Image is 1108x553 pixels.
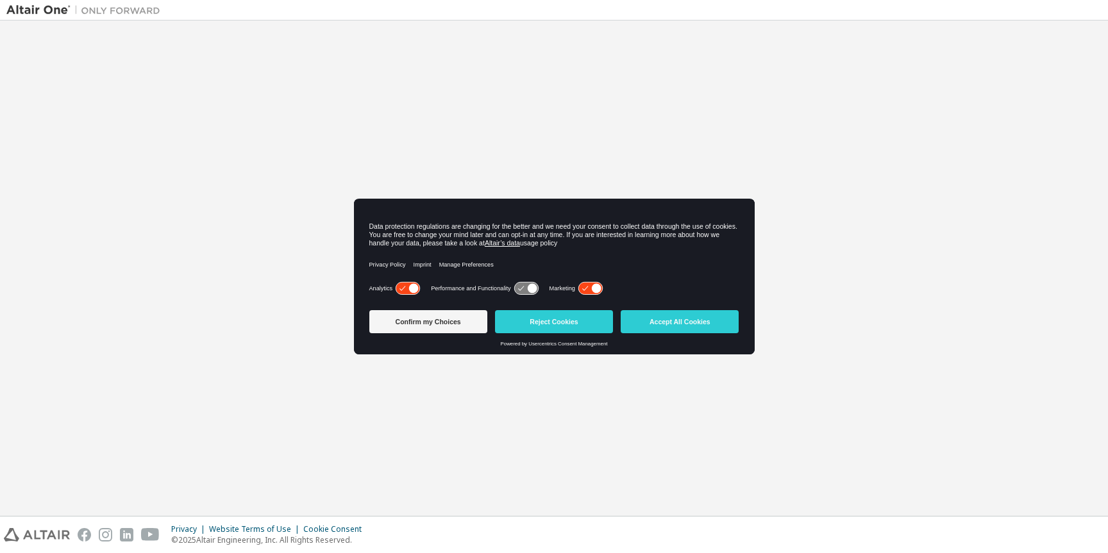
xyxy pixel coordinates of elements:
[209,524,303,534] div: Website Terms of Use
[99,528,112,541] img: instagram.svg
[4,528,70,541] img: altair_logo.svg
[171,534,369,545] p: © 2025 Altair Engineering, Inc. All Rights Reserved.
[303,524,369,534] div: Cookie Consent
[141,528,160,541] img: youtube.svg
[6,4,167,17] img: Altair One
[171,524,209,534] div: Privacy
[120,528,133,541] img: linkedin.svg
[78,528,91,541] img: facebook.svg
